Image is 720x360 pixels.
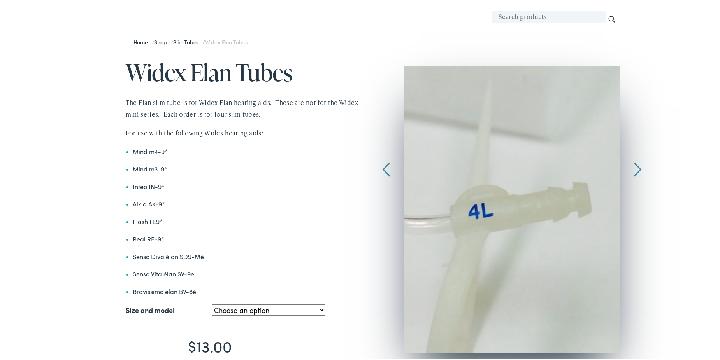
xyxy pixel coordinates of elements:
span: Bravissimo élan BV-8é [133,285,196,294]
span: Aikia AK-9* [133,198,165,206]
span: Mind m3-9* [133,163,167,171]
bdi: 13.00 [188,333,232,355]
input: Search [608,14,616,22]
span: Widex Elan Tubes [205,37,248,44]
span: Flash FL9* [133,215,163,224]
a: Home [133,37,152,44]
a: Slim Tubes [173,37,202,44]
span: Inteo IN-9* [133,180,165,189]
label: Size and model [126,302,175,316]
span: Senso Diva élan SD9-Mé [133,250,204,259]
span: Mind m4-9* [133,145,168,154]
span: The Elan slim tube is for Widex Elan hearing aids. These are not for the Widex mini series. Each ... [126,96,358,117]
input: Search products [492,10,606,21]
h1: Widex Elan Tubes [126,58,363,84]
img: Widex Elan Tubes [404,64,620,351]
a: Shop [154,37,170,44]
span: Senso Vita élan SV-9é [133,268,194,276]
span: $ [188,333,196,355]
span: For use with the following Widex hearing aids: [126,127,263,136]
span: Real RE-9* [133,233,164,241]
span: / / / [133,37,248,44]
